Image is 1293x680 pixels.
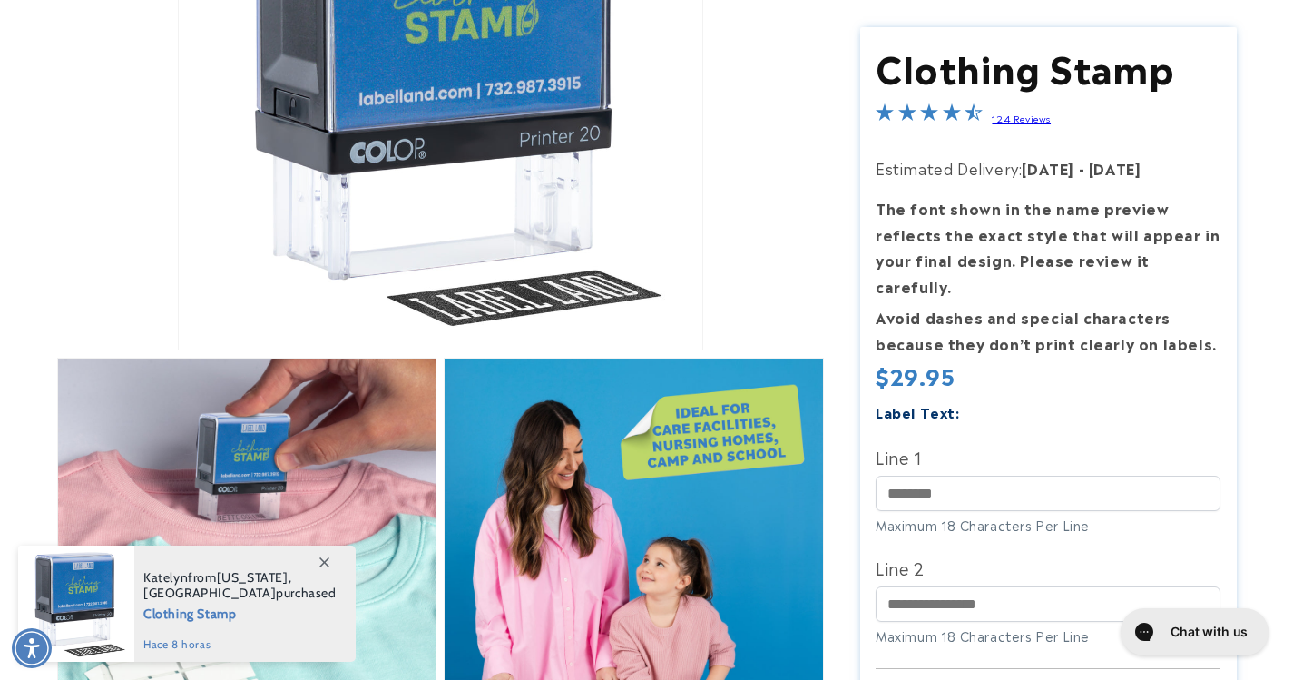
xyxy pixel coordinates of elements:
[876,106,983,128] span: 4.4-star overall rating
[143,636,337,653] span: hace 8 horas
[992,112,1051,124] a: 124 Reviews
[876,627,1220,646] div: Maximum 18 Characters Per Line
[876,44,1220,91] h1: Clothing Stamp
[876,197,1220,297] strong: The font shown in the name preview reflects the exact style that will appear in your final design...
[143,601,337,624] span: Clothing Stamp
[876,155,1220,182] p: Estimated Delivery:
[876,361,955,389] span: $29.95
[1022,157,1074,179] strong: [DATE]
[12,628,52,668] div: Accessibility Menu
[1112,602,1275,662] iframe: Gorgias live chat messenger
[217,569,289,586] span: [US_STATE]
[876,401,960,422] label: Label Text:
[876,442,1220,471] label: Line 1
[143,585,276,601] span: [GEOGRAPHIC_DATA]
[1089,157,1141,179] strong: [DATE]
[876,553,1220,582] label: Line 2
[876,516,1220,535] div: Maximum 18 Characters Per Line
[1079,157,1085,179] strong: -
[143,569,188,586] span: Katelyn
[876,306,1217,354] strong: Avoid dashes and special characters because they don’t print clearly on labels.
[143,570,337,601] span: from , purchased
